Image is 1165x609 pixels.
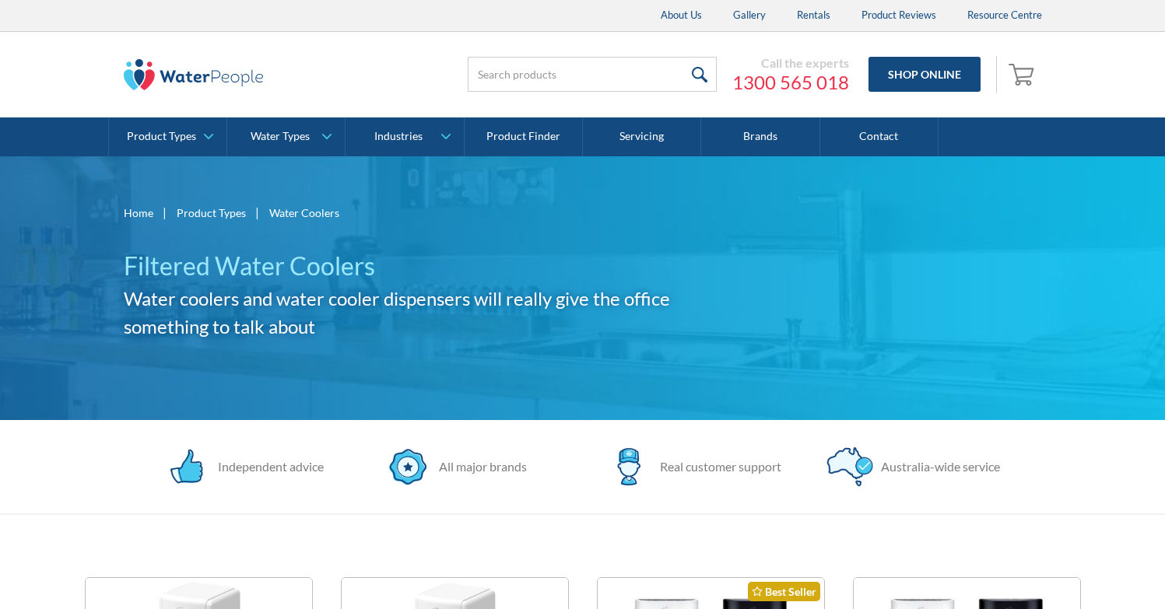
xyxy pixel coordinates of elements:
div: Water Types [251,130,310,143]
div: Industries [374,130,423,143]
div: All major brands [431,457,527,476]
a: Brands [701,117,819,156]
a: Product Types [109,117,226,156]
a: 1300 565 018 [732,71,849,94]
div: Best Seller [748,582,820,601]
a: Industries [346,117,463,156]
h1: Filtered Water Coolers [124,247,721,285]
h2: Water coolers and water cooler dispensers will really give the office something to talk about [124,285,721,341]
div: Real customer support [652,457,781,476]
input: Search products [468,57,717,92]
a: Servicing [583,117,701,156]
a: Home [124,205,153,221]
div: Independent advice [210,457,324,476]
div: Australia-wide service [873,457,1000,476]
div: Water Coolers [269,205,339,221]
img: shopping cart [1009,61,1038,86]
div: Product Types [127,130,196,143]
div: Call the experts [732,55,849,71]
a: Shop Online [868,57,981,92]
a: Water Types [227,117,345,156]
img: The Water People [124,59,264,90]
a: Product Types [177,205,246,221]
a: Open cart [1005,56,1042,93]
a: Contact [820,117,939,156]
a: Product Finder [465,117,583,156]
div: | [254,203,261,222]
div: | [161,203,169,222]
